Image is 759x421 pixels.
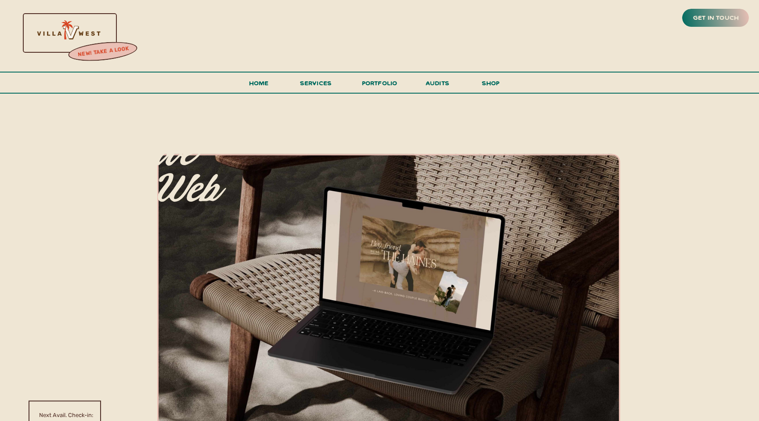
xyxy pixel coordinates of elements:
[12,136,222,260] p: All-inclusive branding, web design & copy
[29,410,103,418] a: Next Avail. Check-in:
[13,352,118,386] h3: It's time to send your brand to paradise for a big (or little) refresh
[424,77,451,93] a: audits
[359,77,400,94] a: portfolio
[300,79,332,87] span: services
[297,77,334,94] a: services
[691,12,741,24] a: get in touch
[245,77,272,94] a: Home
[470,77,512,93] a: shop
[67,43,139,61] a: new! take a look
